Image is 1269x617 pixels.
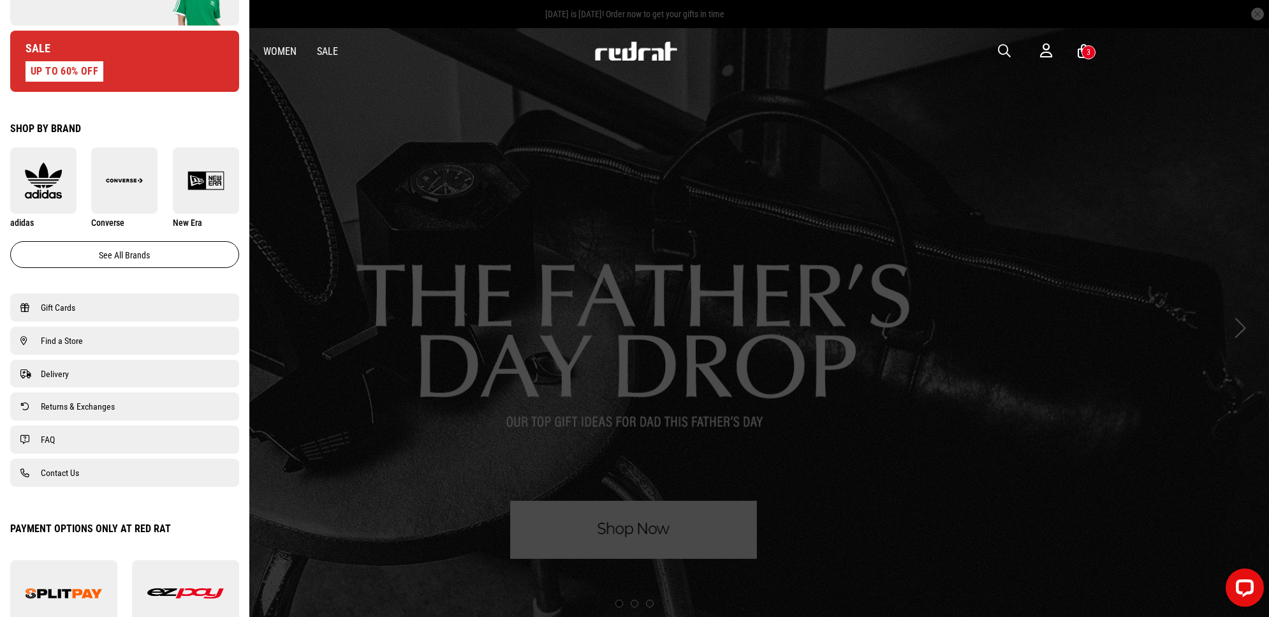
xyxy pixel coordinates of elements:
[20,300,229,315] a: Gift Cards
[26,61,103,82] div: UP TO 60% OFF
[26,588,102,598] img: splitpay
[317,45,338,57] a: Sale
[10,162,77,199] img: adidas
[10,41,50,56] span: Sale
[10,241,239,268] a: See all brands
[10,123,239,135] div: Shop by Brand
[41,432,55,447] span: FAQ
[1087,48,1090,57] div: 3
[20,432,229,447] a: FAQ
[41,465,79,480] span: Contact Us
[1215,563,1269,617] iframe: LiveChat chat widget
[41,333,83,348] span: Find a Store
[173,162,239,199] img: New Era
[20,465,229,480] a: Contact Us
[10,31,239,92] a: Sale UP TO 60% OFF
[10,218,34,228] span: adidas
[20,399,229,414] a: Returns & Exchanges
[91,147,158,228] a: Converse Converse
[263,45,297,57] a: Women
[20,333,229,348] a: Find a Store
[41,399,115,414] span: Returns & Exchanges
[10,523,239,535] div: Payment Options Only at Red Rat
[594,41,678,61] img: Redrat logo
[91,218,124,228] span: Converse
[173,218,202,228] span: New Era
[173,147,239,228] a: New Era New Era
[41,300,75,315] span: Gift Cards
[10,147,77,228] a: adidas adidas
[20,366,229,382] a: Delivery
[91,162,158,199] img: Converse
[41,366,69,382] span: Delivery
[147,588,224,598] img: ezpay
[1078,45,1090,58] a: 3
